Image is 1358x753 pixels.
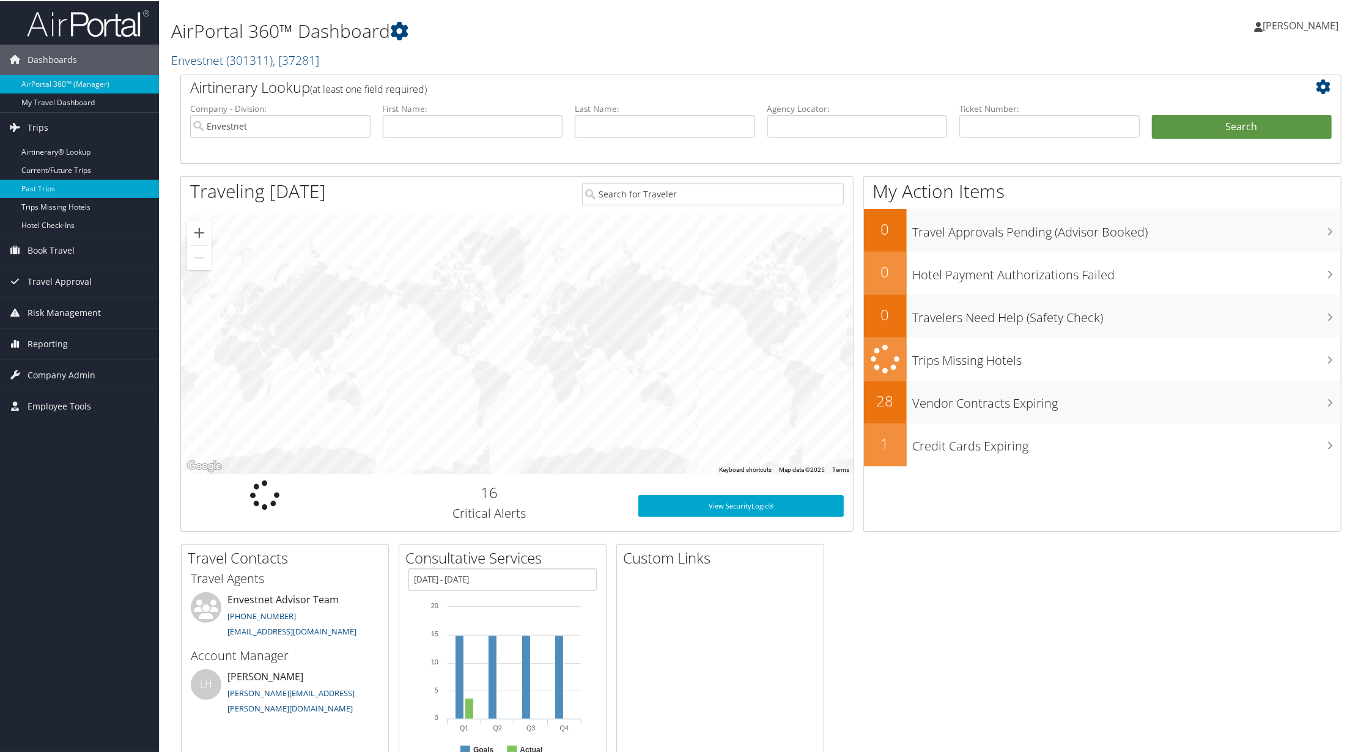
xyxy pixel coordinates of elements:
li: Envestnet Advisor Team [185,591,385,641]
h2: Custom Links [623,546,824,567]
button: Zoom out [187,244,212,269]
text: Q3 [526,723,536,730]
span: (at least one field required) [310,81,427,95]
text: Actual [520,744,542,753]
a: Open this area in Google Maps (opens a new window) [184,457,224,473]
a: 0Hotel Payment Authorizations Failed [864,251,1341,293]
span: Trips [28,111,48,142]
button: Search [1152,114,1332,138]
h2: 1 [864,432,907,453]
span: Risk Management [28,296,101,327]
h3: Travel Agents [191,569,379,586]
span: Employee Tools [28,390,91,421]
span: Book Travel [28,234,75,265]
a: 28Vendor Contracts Expiring [864,380,1341,422]
button: Keyboard shortcuts [719,465,772,473]
h3: Hotel Payment Authorizations Failed [913,259,1341,282]
text: Q1 [460,723,469,730]
tspan: 0 [435,713,438,720]
span: ( 301311 ) [226,51,273,67]
h3: Critical Alerts [358,504,620,521]
a: Trips Missing Hotels [864,336,1341,380]
img: airportal-logo.png [27,8,149,37]
tspan: 15 [431,629,438,636]
h3: Credit Cards Expiring [913,430,1341,454]
a: 0Travelers Need Help (Safety Check) [864,293,1341,336]
a: [PERSON_NAME] [1254,6,1351,43]
label: Company - Division: [190,101,371,114]
h2: Travel Contacts [188,546,388,567]
tspan: 5 [435,685,438,692]
li: [PERSON_NAME] [185,668,385,718]
h3: Travel Approvals Pending (Advisor Booked) [913,216,1341,240]
span: [PERSON_NAME] [1263,18,1338,31]
h2: 0 [864,218,907,238]
tspan: 10 [431,657,438,664]
h1: Traveling [DATE] [190,177,326,203]
h2: 16 [358,481,620,502]
a: Terms (opens in new tab) [832,465,849,472]
h2: Airtinerary Lookup [190,76,1235,97]
label: Last Name: [575,101,755,114]
span: Dashboards [28,43,77,74]
a: 0Travel Approvals Pending (Advisor Booked) [864,208,1341,251]
label: Agency Locator: [767,101,948,114]
h2: 0 [864,260,907,281]
text: Q2 [493,723,502,730]
h3: Vendor Contracts Expiring [913,388,1341,411]
tspan: 20 [431,601,438,608]
a: Envestnet [171,51,319,67]
h2: 0 [864,303,907,324]
input: Search for Traveler [582,182,844,204]
a: View SecurityLogic® [638,494,844,516]
text: Goals [473,744,494,753]
span: , [ 37281 ] [273,51,319,67]
div: LH [191,668,221,699]
text: Q4 [559,723,569,730]
span: Company Admin [28,359,95,389]
a: [PHONE_NUMBER] [227,609,296,620]
label: Ticket Number: [959,101,1140,114]
h3: Travelers Need Help (Safety Check) [913,302,1341,325]
h2: Consultative Services [405,546,606,567]
button: Zoom in [187,219,212,244]
a: [EMAIL_ADDRESS][DOMAIN_NAME] [227,625,356,636]
h2: 28 [864,389,907,410]
h1: My Action Items [864,177,1341,203]
a: 1Credit Cards Expiring [864,422,1341,465]
h3: Trips Missing Hotels [913,345,1341,368]
img: Google [184,457,224,473]
label: First Name: [383,101,563,114]
span: Travel Approval [28,265,92,296]
a: [PERSON_NAME][EMAIL_ADDRESS][PERSON_NAME][DOMAIN_NAME] [227,686,355,713]
h1: AirPortal 360™ Dashboard [171,17,958,43]
h3: Account Manager [191,646,379,663]
span: Map data ©2025 [779,465,825,472]
span: Reporting [28,328,68,358]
